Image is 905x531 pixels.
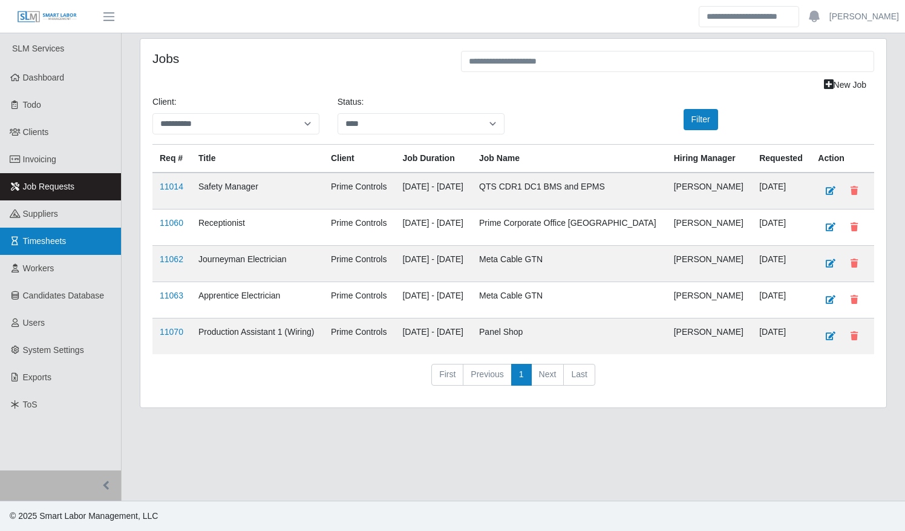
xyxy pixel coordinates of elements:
[324,318,396,355] td: Prime Controls
[338,96,364,108] label: Status:
[829,10,899,23] a: [PERSON_NAME]
[395,209,472,246] td: [DATE] - [DATE]
[152,96,177,108] label: Client:
[472,318,667,355] td: Panel Shop
[152,51,443,66] h4: Jobs
[699,6,799,27] input: Search
[395,173,472,209] td: [DATE] - [DATE]
[395,145,472,173] th: Job Duration
[472,145,667,173] th: Job Name
[191,246,324,282] td: Journeyman Electrician
[160,182,183,191] a: 11014
[160,327,183,337] a: 11070
[23,154,56,164] span: Invoicing
[752,246,811,282] td: [DATE]
[752,209,811,246] td: [DATE]
[511,364,532,386] a: 1
[191,209,324,246] td: Receptionist
[23,209,58,219] span: Suppliers
[816,74,874,96] a: New Job
[752,145,811,173] th: Requested
[23,345,84,355] span: System Settings
[23,127,49,137] span: Clients
[472,173,667,209] td: QTS CDR1 DC1 BMS and EPMS
[395,246,472,282] td: [DATE] - [DATE]
[667,173,752,209] td: [PERSON_NAME]
[752,282,811,318] td: [DATE]
[752,173,811,209] td: [DATE]
[23,100,41,110] span: Todo
[191,173,324,209] td: Safety Manager
[152,145,191,173] th: Req #
[160,291,183,300] a: 11063
[152,364,874,395] nav: pagination
[667,145,752,173] th: Hiring Manager
[324,173,396,209] td: Prime Controls
[23,318,45,328] span: Users
[324,246,396,282] td: Prime Controls
[160,254,183,264] a: 11062
[667,246,752,282] td: [PERSON_NAME]
[23,372,51,382] span: Exports
[23,263,54,273] span: Workers
[395,282,472,318] td: [DATE] - [DATE]
[752,318,811,355] td: [DATE]
[472,209,667,246] td: Prime Corporate Office [GEOGRAPHIC_DATA]
[324,209,396,246] td: Prime Controls
[811,145,874,173] th: Action
[23,400,38,409] span: ToS
[472,246,667,282] td: Meta Cable GTN
[191,145,324,173] th: Title
[667,282,752,318] td: [PERSON_NAME]
[191,318,324,355] td: Production Assistant 1 (Wiring)
[395,318,472,355] td: [DATE] - [DATE]
[324,145,396,173] th: Client
[23,236,67,246] span: Timesheets
[23,73,65,82] span: Dashboard
[667,209,752,246] td: [PERSON_NAME]
[684,109,718,130] button: Filter
[23,291,105,300] span: Candidates Database
[160,218,183,228] a: 11060
[10,511,158,521] span: © 2025 Smart Labor Management, LLC
[472,282,667,318] td: Meta Cable GTN
[17,10,77,24] img: SLM Logo
[191,282,324,318] td: Apprentice Electrician
[324,282,396,318] td: Prime Controls
[667,318,752,355] td: [PERSON_NAME]
[23,182,75,191] span: Job Requests
[12,44,64,53] span: SLM Services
